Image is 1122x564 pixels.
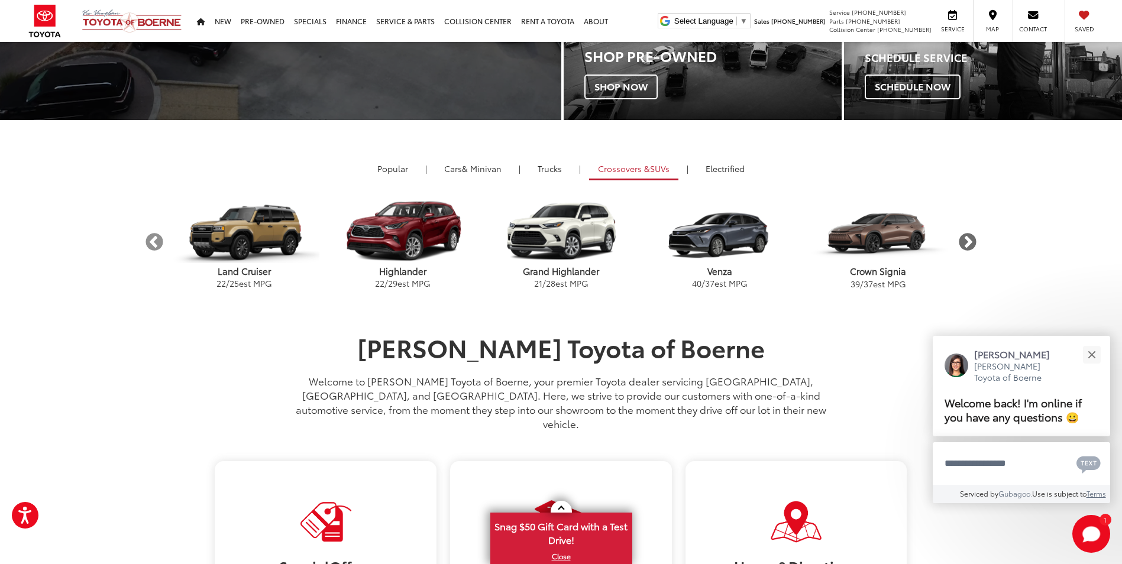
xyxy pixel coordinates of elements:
span: Parts [829,17,844,25]
span: Map [979,25,1005,33]
span: & Minivan [462,163,502,174]
a: Electrified [697,158,754,179]
textarea: Type your message [933,442,1110,485]
span: Service [939,25,966,33]
button: Close [1079,342,1104,367]
span: 21 [534,277,542,289]
p: / est MPG [641,277,799,289]
a: Gubagoo. [998,488,1032,498]
span: [PHONE_NUMBER] [846,17,900,25]
button: Next [958,232,978,252]
img: Vic Vaughan Toyota of Boerne [82,9,182,33]
span: 29 [388,277,397,289]
span: 25 [229,277,239,289]
img: Visit Our Dealership [534,500,589,544]
a: Popular [368,158,417,179]
span: Service [829,8,850,17]
p: / est MPG [324,277,482,289]
span: Snag $50 Gift Card with a Test Drive! [492,514,631,550]
span: Sales [754,17,769,25]
span: 28 [546,277,555,289]
p: Crown Signia [799,265,958,277]
span: Schedule Now [865,74,961,99]
span: Collision Center [829,25,875,34]
img: Toyota Grand Highlander [486,199,636,263]
span: [PHONE_NUMBER] [877,25,932,34]
span: [PHONE_NUMBER] [852,8,906,17]
p: [PERSON_NAME] [974,348,1062,361]
p: Land Cruiser [165,265,324,277]
li: | [422,163,430,174]
img: Toyota Land Cruiser [169,199,319,263]
p: / est MPG [799,278,958,290]
li: | [516,163,523,174]
h4: Schedule Service [865,52,1122,64]
span: 22 [375,277,384,289]
p: Grand Highlander [482,265,641,277]
span: 37 [705,277,714,289]
img: Toyota Venza [644,199,795,263]
span: Select Language [674,17,733,25]
span: 39 [851,278,860,290]
button: Toggle Chat Window [1072,515,1110,553]
span: Shop Now [584,74,658,99]
a: SUVs [589,158,678,180]
a: Cars [435,158,510,179]
svg: Text [1076,455,1101,474]
img: Visit Our Dealership [769,500,823,544]
span: Use is subject to [1032,488,1087,498]
button: Chat with SMS [1073,450,1104,477]
p: Highlander [324,265,482,277]
span: ​ [736,17,737,25]
li: | [576,163,584,174]
span: 40 [692,277,701,289]
span: ▼ [740,17,748,25]
span: Welcome back! I'm online if you have any questions 😀 [945,394,1082,424]
span: 37 [864,278,873,290]
p: / est MPG [482,277,641,289]
span: Crossovers & [598,163,650,174]
span: Serviced by [960,488,998,498]
span: 1 [1104,517,1107,522]
a: Terms [1087,488,1106,498]
span: Contact [1019,25,1047,33]
button: Previous [144,232,165,252]
a: Select Language​ [674,17,748,25]
a: Trucks [529,158,571,179]
li: | [684,163,691,174]
img: Visit Our Dealership [299,500,353,544]
span: [PHONE_NUMBER] [771,17,826,25]
div: Close[PERSON_NAME][PERSON_NAME] Toyota of BoerneWelcome back! I'm online if you have any question... [933,336,1110,503]
p: Venza [641,265,799,277]
p: [PERSON_NAME] Toyota of Boerne [974,361,1062,384]
h3: Shop Pre-Owned [584,48,842,63]
p: Welcome to [PERSON_NAME] Toyota of Boerne, your premier Toyota dealer servicing [GEOGRAPHIC_DATA]... [286,374,836,430]
img: Toyota Crown Signia [803,199,953,263]
span: 22 [216,277,226,289]
img: Toyota Highlander [327,199,478,263]
svg: Start Chat [1072,515,1110,553]
aside: carousel [144,189,978,296]
span: Saved [1071,25,1097,33]
h1: [PERSON_NAME] Toyota of Boerne [286,333,836,361]
p: / est MPG [165,277,324,289]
